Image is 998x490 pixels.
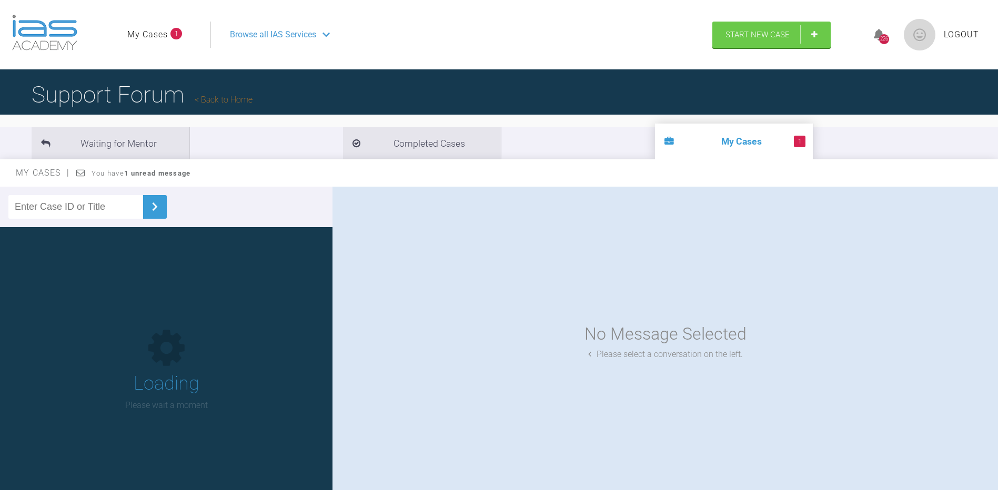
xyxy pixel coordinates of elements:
[12,15,77,50] img: logo-light.3e3ef733.png
[124,169,190,177] strong: 1 unread message
[725,30,790,39] span: Start New Case
[584,321,747,348] div: No Message Selected
[92,169,191,177] span: You have
[125,399,208,412] p: Please wait a moment
[712,22,831,48] a: Start New Case
[32,76,253,113] h1: Support Forum
[195,95,253,105] a: Back to Home
[904,19,935,50] img: profile.png
[343,127,501,159] li: Completed Cases
[8,195,143,219] input: Enter Case ID or Title
[170,28,182,39] span: 1
[794,136,805,147] span: 1
[127,28,168,42] a: My Cases
[146,198,163,215] img: chevronRight.28bd32b0.svg
[588,348,743,361] div: Please select a conversation on the left.
[655,124,813,159] li: My Cases
[32,127,189,159] li: Waiting for Mentor
[134,369,199,399] h1: Loading
[944,28,979,42] a: Logout
[16,168,70,178] span: My Cases
[879,34,889,44] div: 226
[230,28,316,42] span: Browse all IAS Services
